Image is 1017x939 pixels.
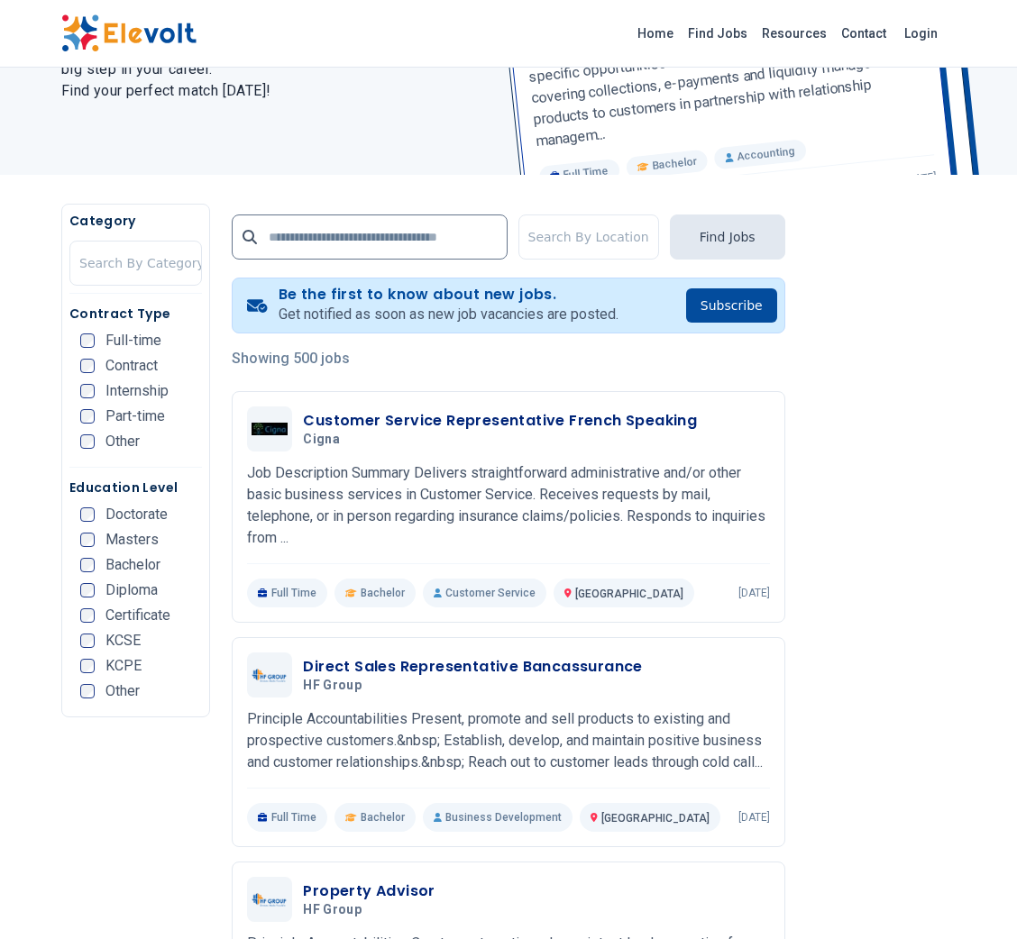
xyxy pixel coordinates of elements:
p: Job Description Summary Delivers straightforward administrative and/or other basic business servi... [247,462,769,549]
p: Full Time [247,803,327,832]
span: Other [105,684,140,698]
a: CignaCustomer Service Representative French SpeakingCignaJob Description Summary Delivers straigh... [247,406,769,607]
span: Full-time [105,333,161,348]
a: Home [630,19,681,48]
h3: Property Advisor [303,880,435,902]
input: Internship [80,384,95,398]
input: Part-time [80,409,95,424]
span: Bachelor [361,586,405,600]
img: HF Group [252,893,288,907]
h3: Direct Sales Representative Bancassurance [303,656,642,678]
span: KCPE [105,659,142,673]
input: Certificate [80,608,95,623]
iframe: Chat Widget [927,852,1017,939]
input: Masters [80,533,95,547]
p: Business Development [423,803,573,832]
span: Bachelor [105,558,160,572]
span: KCSE [105,634,141,648]
a: Find Jobs [681,19,755,48]
input: Other [80,434,95,449]
span: Internship [105,384,169,398]
input: Other [80,684,95,698]
span: [GEOGRAPHIC_DATA] [601,812,710,825]
span: HF Group [303,902,362,918]
a: HF GroupDirect Sales Representative BancassuranceHF GroupPrinciple Accountabilities Present, prom... [247,652,769,832]
span: Masters [105,533,159,547]
span: Diploma [105,583,158,597]
h5: Education Level [69,479,202,497]
span: Cigna [303,432,340,448]
h5: Category [69,212,202,230]
p: Principle Accountabilities Present, promote and sell products to existing and prospective custome... [247,708,769,773]
span: HF Group [303,678,362,694]
span: Certificate [105,608,170,623]
img: Cigna [252,423,288,435]
p: [DATE] [738,810,770,825]
a: Resources [755,19,834,48]
p: [DATE] [738,586,770,600]
span: Doctorate [105,507,168,522]
img: Elevolt [61,14,197,52]
button: Subscribe [686,288,777,323]
p: Full Time [247,579,327,607]
p: Customer Service [423,579,546,607]
p: Get notified as soon as new job vacancies are posted. [279,304,618,325]
span: Part-time [105,409,165,424]
input: KCSE [80,634,95,648]
input: Bachelor [80,558,95,572]
h2: Explore exciting roles with leading companies and take the next big step in your career. Find you... [61,37,487,102]
span: Other [105,434,140,449]
input: KCPE [80,659,95,673]
input: Diploma [80,583,95,597]
span: Contract [105,359,158,373]
input: Doctorate [80,507,95,522]
input: Contract [80,359,95,373]
p: Showing 500 jobs [232,348,784,369]
h4: Be the first to know about new jobs. [279,286,618,304]
button: Find Jobs [670,214,785,260]
img: HF Group [252,669,288,682]
span: [GEOGRAPHIC_DATA] [575,588,683,600]
h5: Contract Type [69,305,202,323]
a: Login [893,15,948,51]
input: Full-time [80,333,95,348]
span: Bachelor [361,810,405,825]
h3: Customer Service Representative French Speaking [303,410,697,432]
a: Contact [834,19,893,48]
